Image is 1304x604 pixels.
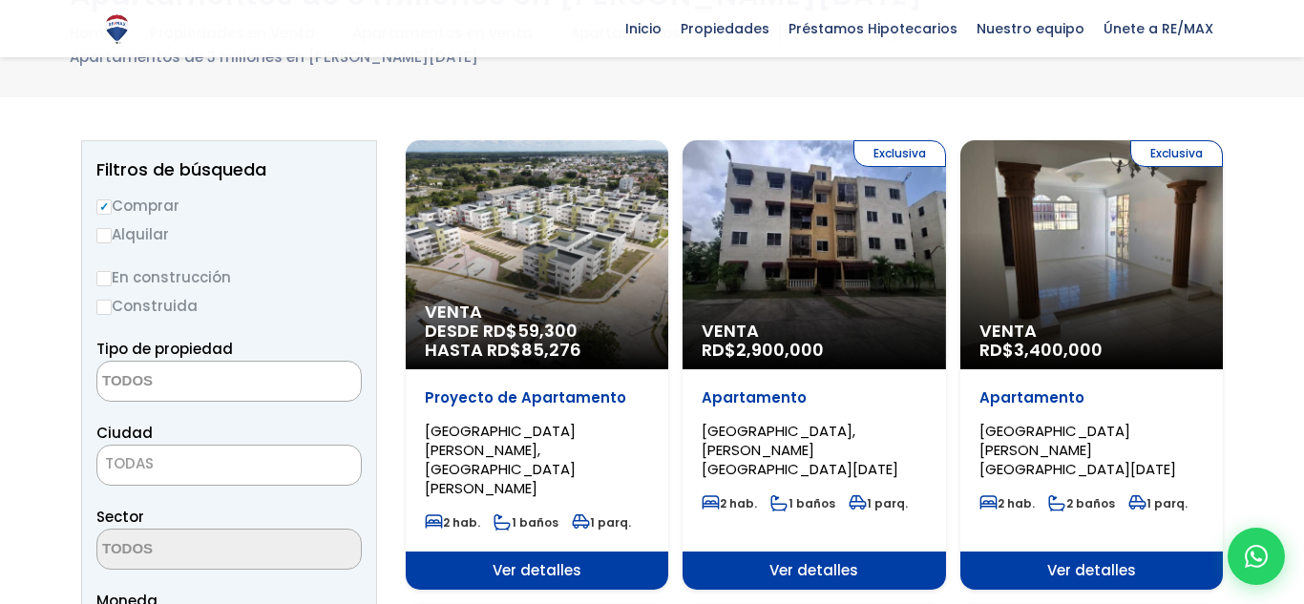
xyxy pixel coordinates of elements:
[96,228,112,243] input: Alquilar
[406,552,668,590] span: Ver detalles
[97,450,361,477] span: TODAS
[683,552,945,590] span: Ver detalles
[671,14,779,43] span: Propiedades
[97,362,283,403] textarea: Search
[406,140,668,590] a: Venta DESDE RD$59,300 HASTA RD$85,276 Proyecto de Apartamento [GEOGRAPHIC_DATA][PERSON_NAME], [GE...
[425,302,649,322] span: Venta
[702,338,824,362] span: RD$
[1048,495,1115,511] span: 2 baños
[967,14,1094,43] span: Nuestro equipo
[979,421,1176,479] span: [GEOGRAPHIC_DATA][PERSON_NAME][GEOGRAPHIC_DATA][DATE]
[683,140,945,590] a: Exclusiva Venta RD$2,900,000 Apartamento [GEOGRAPHIC_DATA], [PERSON_NAME][GEOGRAPHIC_DATA][DATE] ...
[425,514,480,531] span: 2 hab.
[979,388,1204,407] p: Apartamento
[960,140,1223,590] a: Exclusiva Venta RD$3,400,000 Apartamento [GEOGRAPHIC_DATA][PERSON_NAME][GEOGRAPHIC_DATA][DATE] 2 ...
[521,338,581,362] span: 85,276
[1130,140,1223,167] span: Exclusiva
[702,322,926,341] span: Venta
[736,338,824,362] span: 2,900,000
[100,12,134,46] img: Logo de REMAX
[853,140,946,167] span: Exclusiva
[96,445,362,486] span: TODAS
[849,495,908,511] span: 1 parq.
[517,319,578,343] span: 59,300
[979,338,1103,362] span: RD$
[960,552,1223,590] span: Ver detalles
[96,194,362,218] label: Comprar
[425,322,649,360] span: DESDE RD$
[702,495,757,511] span: 2 hab.
[425,421,576,498] span: [GEOGRAPHIC_DATA][PERSON_NAME], [GEOGRAPHIC_DATA][PERSON_NAME]
[425,388,649,407] p: Proyecto de Apartamento
[97,530,283,571] textarea: Search
[96,222,362,246] label: Alquilar
[979,322,1204,341] span: Venta
[96,160,362,179] h2: Filtros de búsqueda
[96,423,153,443] span: Ciudad
[1128,495,1188,511] span: 1 parq.
[105,453,154,473] span: TODAS
[96,300,112,315] input: Construida
[96,265,362,289] label: En construcción
[979,495,1035,511] span: 2 hab.
[702,388,926,407] p: Apartamento
[616,14,671,43] span: Inicio
[96,507,144,527] span: Sector
[96,339,233,359] span: Tipo de propiedad
[425,341,649,360] span: HASTA RD$
[770,495,835,511] span: 1 baños
[96,271,112,286] input: En construcción
[96,199,112,215] input: Comprar
[494,514,558,531] span: 1 baños
[96,294,362,318] label: Construida
[702,421,898,479] span: [GEOGRAPHIC_DATA], [PERSON_NAME][GEOGRAPHIC_DATA][DATE]
[1094,14,1223,43] span: Únete a RE/MAX
[572,514,631,531] span: 1 parq.
[779,14,967,43] span: Préstamos Hipotecarios
[1014,338,1103,362] span: 3,400,000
